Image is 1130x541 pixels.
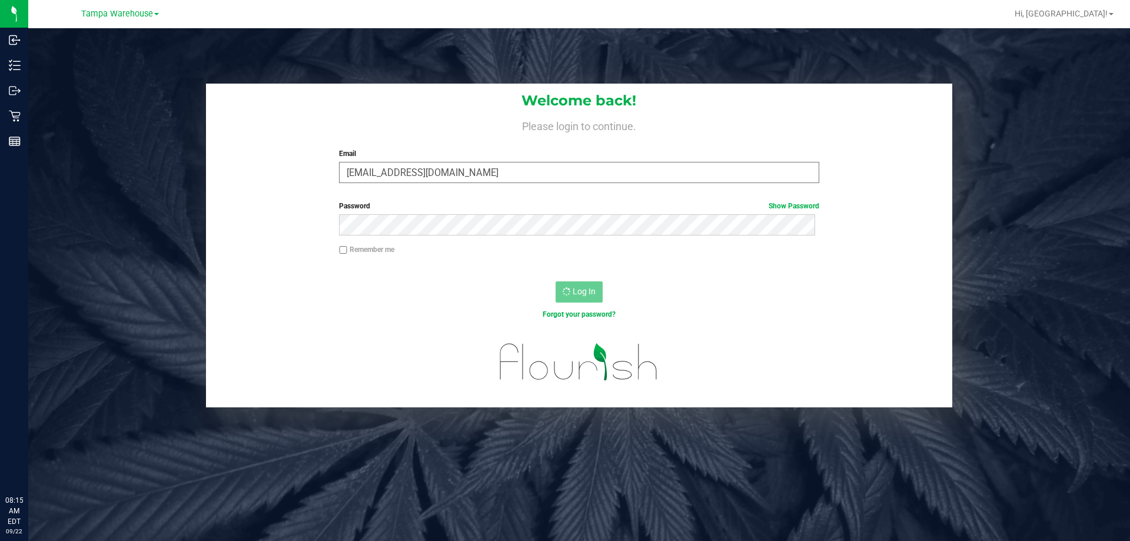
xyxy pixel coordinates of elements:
[339,202,370,210] span: Password
[9,85,21,97] inline-svg: Outbound
[81,9,153,19] span: Tampa Warehouse
[339,246,347,254] input: Remember me
[339,244,394,255] label: Remember me
[543,310,616,318] a: Forgot your password?
[556,281,603,303] button: Log In
[339,148,819,159] label: Email
[5,495,23,527] p: 08:15 AM EDT
[9,59,21,71] inline-svg: Inventory
[9,135,21,147] inline-svg: Reports
[206,118,952,132] h4: Please login to continue.
[1015,9,1108,18] span: Hi, [GEOGRAPHIC_DATA]!
[486,332,672,392] img: flourish_logo.svg
[769,202,819,210] a: Show Password
[573,287,596,296] span: Log In
[9,110,21,122] inline-svg: Retail
[9,34,21,46] inline-svg: Inbound
[206,93,952,108] h1: Welcome back!
[5,527,23,536] p: 09/22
